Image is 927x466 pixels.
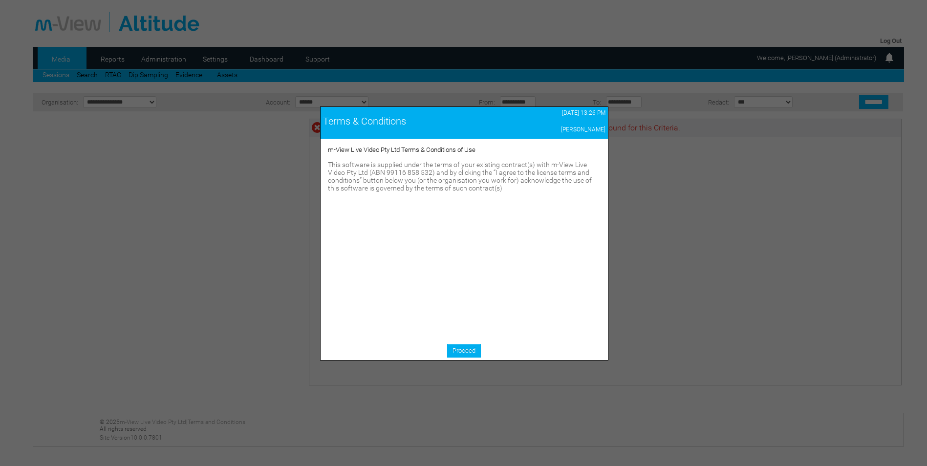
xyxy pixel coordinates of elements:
span: This software is supplied under the terms of your existing contract(s) with m-View Live Video Pty... [328,161,592,192]
div: Terms & Conditions [323,115,502,127]
img: bell24.png [884,52,895,64]
td: [PERSON_NAME] [504,124,607,135]
span: m-View Live Video Pty Ltd Terms & Conditions of Use [328,146,475,153]
td: [DATE] 13:26 PM [504,107,607,119]
a: Proceed [447,344,481,358]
